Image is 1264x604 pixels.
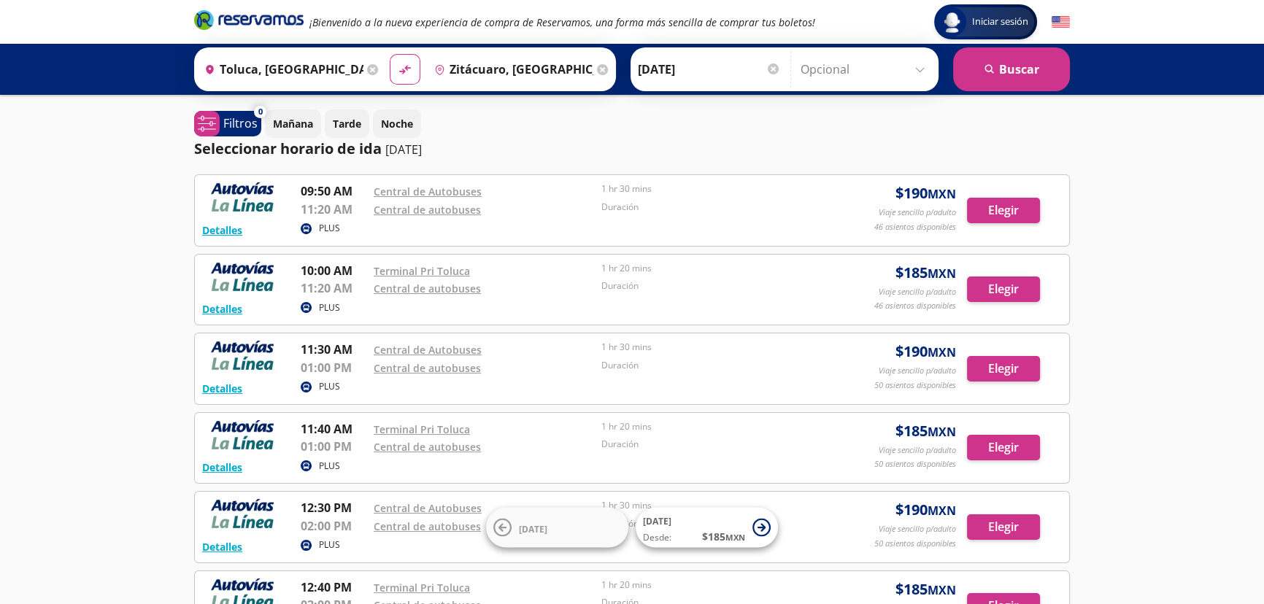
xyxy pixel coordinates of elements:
p: 1 hr 20 mins [601,262,822,275]
a: Central de autobuses [374,361,481,375]
img: RESERVAMOS [202,341,282,370]
button: Detalles [202,381,242,396]
p: Viaje sencillo p/adulto [879,206,956,219]
p: 50 asientos disponibles [874,538,956,550]
button: Detalles [202,460,242,475]
span: $ 185 [895,578,956,600]
small: MXN [928,582,956,598]
small: MXN [928,424,956,440]
img: RESERVAMOS [202,420,282,449]
span: [DATE] [519,522,547,535]
p: PLUS [319,460,340,473]
p: 1 hr 20 mins [601,420,822,433]
p: 12:40 PM [301,578,366,596]
button: Mañana [265,109,321,138]
p: 10:00 AM [301,262,366,279]
a: Central de autobuses [374,519,481,533]
p: 12:30 PM [301,499,366,516]
button: Tarde [325,109,369,138]
p: Seleccionar horario de ida [194,138,382,160]
a: Central de autobuses [374,440,481,454]
img: RESERVAMOS [202,499,282,528]
p: Noche [381,116,413,131]
p: 11:40 AM [301,420,366,438]
p: 46 asientos disponibles [874,221,956,233]
a: Terminal Pri Toluca [374,581,470,595]
button: Noche [373,109,421,138]
small: MXN [725,532,745,543]
p: Viaje sencillo p/adulto [879,444,956,457]
p: 50 asientos disponibles [874,379,956,392]
input: Elegir Fecha [638,51,781,88]
p: 1 hr 30 mins [601,499,822,512]
button: Elegir [967,356,1040,382]
p: PLUS [319,301,340,314]
input: Buscar Origen [199,51,363,88]
p: Viaje sencillo p/adulto [879,286,956,298]
p: 01:00 PM [301,359,366,376]
p: 50 asientos disponibles [874,458,956,471]
button: Elegir [967,435,1040,460]
small: MXN [928,266,956,282]
p: 1 hr 20 mins [601,578,822,592]
p: Duración [601,279,822,293]
p: Mañana [273,116,313,131]
span: $ 190 [895,499,956,521]
small: MXN [928,344,956,360]
a: Central de Autobuses [374,343,482,357]
img: RESERVAMOS [202,182,282,212]
a: Central de Autobuses [374,185,482,198]
img: RESERVAMOS [202,262,282,291]
p: PLUS [319,222,340,235]
a: Central de autobuses [374,203,481,217]
em: ¡Bienvenido a la nueva experiencia de compra de Reservamos, una forma más sencilla de comprar tus... [309,15,815,29]
button: Elegir [967,198,1040,223]
button: [DATE]Desde:$185MXN [636,508,778,548]
p: Viaje sencillo p/adulto [879,365,956,377]
span: $ 185 [702,529,745,544]
p: [DATE] [385,141,422,158]
a: Terminal Pri Toluca [374,264,470,278]
p: 01:00 PM [301,438,366,455]
span: Desde: [643,531,671,544]
button: English [1052,13,1070,31]
p: Duración [601,201,822,214]
i: Brand Logo [194,9,304,31]
small: MXN [928,503,956,519]
button: Elegir [967,514,1040,540]
a: Brand Logo [194,9,304,35]
p: 11:30 AM [301,341,366,358]
p: 11:20 AM [301,279,366,297]
button: Buscar [953,47,1070,91]
p: 02:00 PM [301,517,366,535]
small: MXN [928,186,956,202]
button: [DATE] [486,508,628,548]
span: $ 190 [895,341,956,363]
button: Elegir [967,276,1040,302]
button: Detalles [202,539,242,554]
span: Iniciar sesión [966,15,1034,29]
p: PLUS [319,380,340,393]
input: Buscar Destino [428,51,593,88]
a: Terminal Pri Toluca [374,422,470,436]
button: 0Filtros [194,111,261,136]
p: 1 hr 30 mins [601,341,822,354]
p: 1 hr 30 mins [601,182,822,195]
a: Central de Autobuses [374,501,482,515]
span: $ 190 [895,182,956,204]
p: 09:50 AM [301,182,366,200]
button: Detalles [202,222,242,238]
p: Duración [601,438,822,451]
p: 11:20 AM [301,201,366,218]
p: 46 asientos disponibles [874,300,956,312]
a: Central de autobuses [374,282,481,295]
input: Opcional [801,51,931,88]
span: $ 185 [895,420,956,442]
button: Detalles [202,301,242,317]
p: PLUS [319,538,340,551]
p: Viaje sencillo p/adulto [879,523,956,535]
span: [DATE] [643,515,671,527]
span: $ 185 [895,262,956,284]
span: 0 [258,106,263,118]
p: Filtros [223,115,258,132]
